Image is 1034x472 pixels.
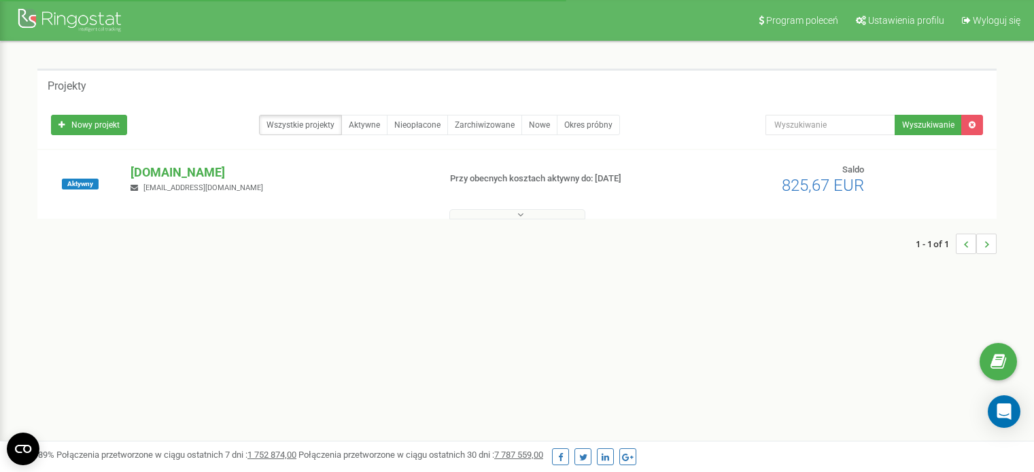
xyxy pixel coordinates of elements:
[782,176,864,195] span: 825,67 EUR
[48,80,86,92] h5: Projekty
[521,115,557,135] a: Nowe
[387,115,448,135] a: Nieopłacone
[259,115,342,135] a: Wszystkie projekty
[131,164,428,181] p: [DOMAIN_NAME]
[143,183,263,192] span: [EMAIL_ADDRESS][DOMAIN_NAME]
[298,450,543,460] span: Połączenia przetworzone w ciągu ostatnich 30 dni :
[450,173,668,185] p: Przy obecnych kosztach aktywny do: [DATE]
[868,15,944,26] span: Ustawienia profilu
[988,395,1020,428] div: Open Intercom Messenger
[62,179,99,189] span: Aktywny
[247,450,296,460] u: 1 752 874,00
[557,115,620,135] a: Okres próbny
[766,15,838,26] span: Program poleceń
[916,234,956,254] span: 1 - 1 of 1
[494,450,543,460] u: 7 787 559,00
[895,115,962,135] button: Wyszukiwanie
[765,115,895,135] input: Wyszukiwanie
[341,115,387,135] a: Aktywne
[916,220,997,268] nav: ...
[973,15,1020,26] span: Wyloguj się
[7,433,39,465] button: Open CMP widget
[51,115,127,135] a: Nowy projekt
[56,450,296,460] span: Połączenia przetworzone w ciągu ostatnich 7 dni :
[447,115,522,135] a: Zarchiwizowane
[842,164,864,175] span: Saldo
